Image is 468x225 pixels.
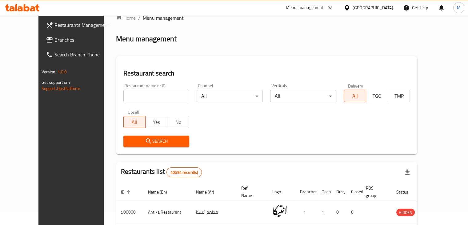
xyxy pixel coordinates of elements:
[317,182,331,201] th: Open
[346,182,361,201] th: Closed
[42,78,70,86] span: Get support on:
[128,110,139,114] label: Upsell
[116,201,143,223] td: 500000
[348,84,363,88] label: Delivery
[167,116,189,128] button: No
[121,167,202,177] h2: Restaurants list
[123,69,410,78] h2: Restaurant search
[353,4,393,11] div: [GEOGRAPHIC_DATA]
[143,14,184,22] span: Menu management
[286,4,324,11] div: Menu-management
[344,90,366,102] button: All
[369,92,386,100] span: TGO
[42,84,81,92] a: Support.OpsPlatform
[143,201,191,223] td: Antika Restaurant
[167,170,202,175] span: 40694 record(s)
[272,203,288,219] img: Antika Restaurant
[317,201,331,223] td: 1
[121,188,133,196] span: ID
[58,68,67,76] span: 1.0.0
[400,165,415,180] div: Export file
[116,34,177,44] h2: Menu management
[41,18,117,32] a: Restaurants Management
[41,32,117,47] a: Branches
[148,118,165,127] span: Yes
[295,201,317,223] td: 1
[331,201,346,223] td: 0
[123,136,190,147] button: Search
[145,116,167,128] button: Yes
[54,21,112,29] span: Restaurants Management
[295,182,317,201] th: Branches
[54,36,112,43] span: Branches
[42,68,57,76] span: Version:
[123,116,146,128] button: All
[346,201,361,223] td: 0
[116,14,418,22] nav: breadcrumb
[366,90,388,102] button: TGO
[196,188,222,196] span: Name (Ar)
[396,209,415,216] div: HIDDEN
[396,188,416,196] span: Status
[138,14,140,22] li: /
[170,118,187,127] span: No
[54,51,112,58] span: Search Branch Phone
[366,184,384,199] span: POS group
[241,184,260,199] span: Ref. Name
[128,137,185,145] span: Search
[388,90,410,102] button: TMP
[191,201,236,223] td: مطعم أنتيكا
[457,4,461,11] span: M
[166,167,202,177] div: Total records count
[41,47,117,62] a: Search Branch Phone
[270,90,336,102] div: All
[116,14,136,22] a: Home
[396,209,415,216] span: HIDDEN
[390,92,407,100] span: TMP
[123,90,190,102] input: Search for restaurant name or ID..
[197,90,263,102] div: All
[331,182,346,201] th: Busy
[267,182,295,201] th: Logo
[148,188,175,196] span: Name (En)
[346,92,363,100] span: All
[126,118,143,127] span: All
